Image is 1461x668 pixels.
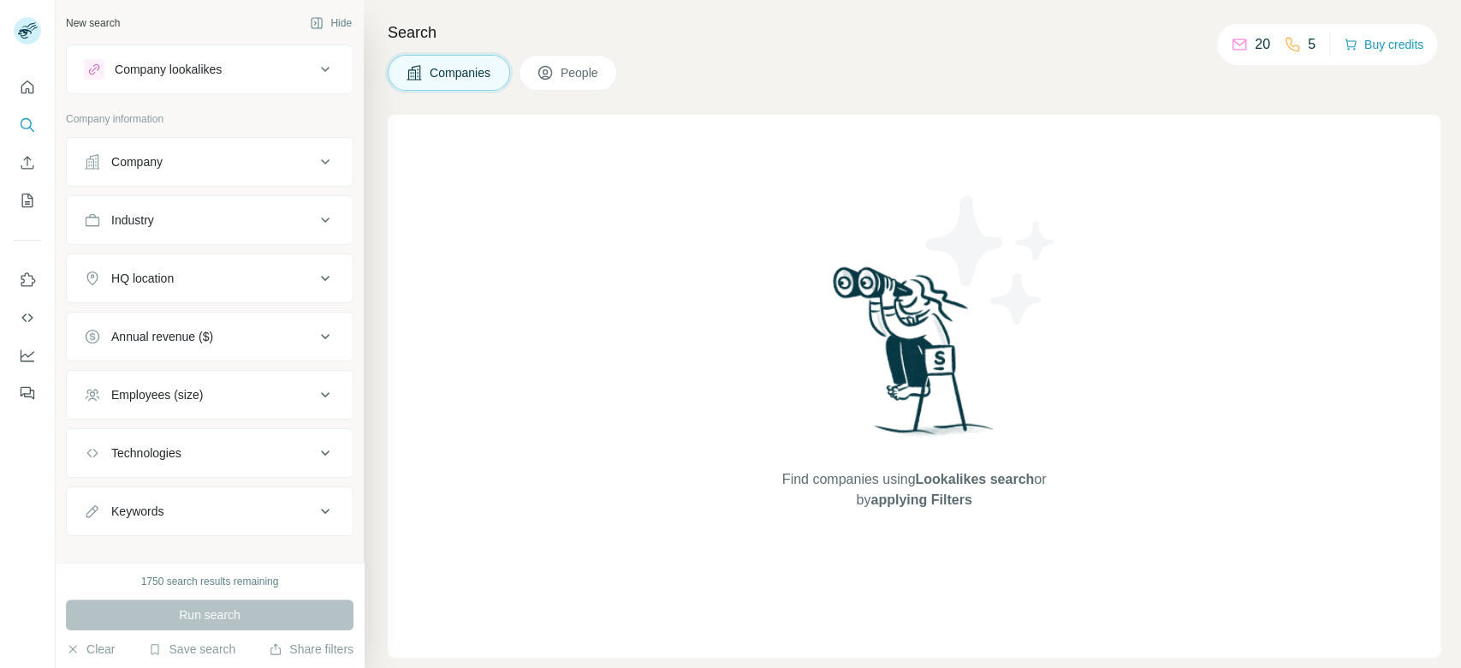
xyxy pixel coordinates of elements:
img: Surfe Illustration - Stars [914,183,1068,337]
button: Save search [148,641,235,658]
div: 1750 search results remaining [141,574,279,589]
p: 20 [1255,34,1270,55]
button: Employees (size) [67,374,353,415]
span: applying Filters [870,492,971,507]
span: People [561,64,600,81]
span: Companies [430,64,492,81]
button: Technologies [67,432,353,474]
button: HQ location [67,258,353,299]
button: Keywords [67,491,353,532]
div: Technologies [111,444,181,462]
button: Industry [67,200,353,241]
button: Annual revenue ($) [67,316,353,357]
div: Employees (size) [111,386,203,403]
span: Find companies using or by [777,469,1051,510]
span: Lookalikes search [915,472,1034,486]
button: Buy credits [1344,33,1423,57]
button: Enrich CSV [14,147,41,178]
p: Company information [66,111,353,127]
button: Quick start [14,72,41,103]
button: Hide [298,10,364,36]
button: Clear [66,641,115,658]
button: Company lookalikes [67,49,353,90]
h4: Search [388,21,1440,45]
button: Use Surfe on LinkedIn [14,265,41,295]
div: Company lookalikes [115,61,222,78]
button: Dashboard [14,340,41,371]
button: Use Surfe API [14,302,41,333]
img: Surfe Illustration - Woman searching with binoculars [825,262,1003,453]
button: Feedback [14,378,41,409]
p: 5 [1308,34,1315,55]
button: Company [67,141,353,182]
button: Share filters [269,641,353,658]
div: New search [66,15,120,31]
div: Industry [111,212,154,229]
div: Annual revenue ($) [111,328,213,345]
button: Search [14,110,41,140]
div: HQ location [111,270,174,287]
div: Keywords [111,503,163,520]
div: Company [111,153,163,170]
button: My lists [14,185,41,216]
